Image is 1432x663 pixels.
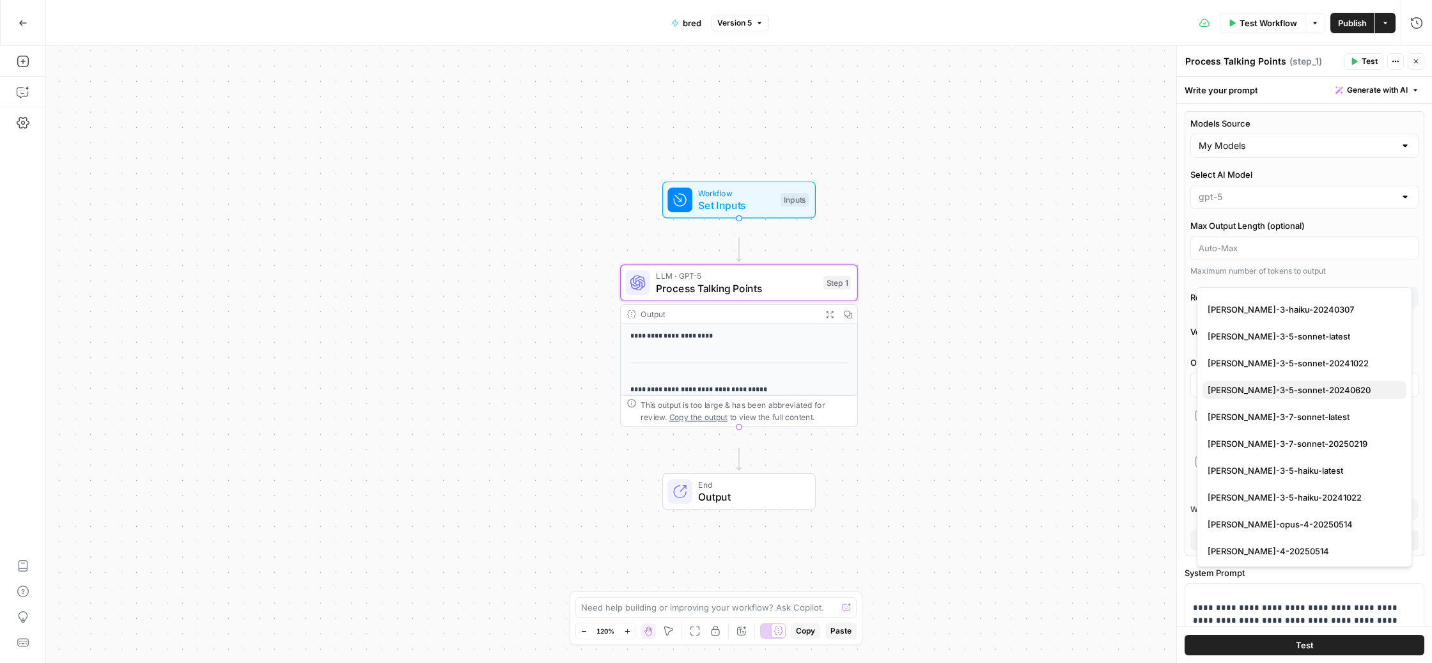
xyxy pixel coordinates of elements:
[200,5,224,29] button: Home
[620,473,858,510] div: EndOutput
[1208,464,1396,477] span: [PERSON_NAME]-3-5-haiku-latest
[1330,13,1374,33] button: Publish
[736,448,741,470] g: Edge from step_1 to end
[791,623,820,639] button: Copy
[664,13,709,33] button: bred
[1190,219,1419,232] label: Max Output Length (optional)
[1208,330,1396,343] span: [PERSON_NAME]-3-5-sonnet-latest
[1199,242,1410,254] input: Auto-Max
[656,281,817,296] span: Process Talking Points
[8,5,33,29] button: go back
[20,409,30,419] button: Emoji picker
[641,399,851,423] div: This output is too large & has been abbreviated for review. to view the full content.
[219,403,240,424] button: Send a message…
[1190,356,1419,369] label: Output Format
[1344,53,1383,70] button: Test
[224,5,247,28] div: Close
[683,17,701,29] span: bred
[669,412,728,421] span: Copy the output
[1190,168,1419,181] label: Select AI Model
[1208,545,1396,558] span: [PERSON_NAME]-4-20250514
[823,276,851,290] div: Step 1
[1199,139,1395,152] input: My Models
[1208,437,1396,450] span: [PERSON_NAME]-3-7-sonnet-20250219
[1190,530,1419,550] button: Close
[1190,322,1419,342] label: Verbosity
[656,270,817,282] span: LLM · GPT-5
[1347,84,1408,96] span: Generate with AI
[712,15,769,31] button: Version 5
[155,149,245,177] div: Something Else
[1195,456,1207,467] input: Enable StreamingView outputs as they are generated in real-time, rather than waiting for the enti...
[11,369,245,391] textarea: Message…
[1330,82,1424,98] button: Generate with AI
[1185,566,1424,579] label: System Prompt
[717,17,752,29] span: Version 5
[596,626,614,636] span: 120%
[1296,639,1314,651] span: Test
[1220,13,1305,33] button: Test Workflow
[36,7,57,27] img: Profile image for Fin
[1190,265,1419,277] div: Maximum number of tokens to output
[1195,410,1207,421] input: Enable Web SearchAllow the model to fetch up-to-date information from the web when answering ques...
[1190,504,1276,515] a: When the step fails:
[1190,287,1419,308] label: Reasoning Effort
[10,187,245,306] div: Fin says…
[1208,303,1396,316] span: [PERSON_NAME]-3-haiku-20240307
[20,195,199,270] div: Hi there! This is Fin speaking. I’m here to help with any questions you have. To get started, cou...
[1289,55,1322,68] span: ( step_1 )
[825,623,857,639] button: Paste
[20,281,68,288] div: Fin • 1h ago
[1208,384,1396,396] span: [PERSON_NAME]-3-5-sonnet-20240620
[62,6,77,16] h1: Fin
[1208,491,1396,504] span: [PERSON_NAME]-3-5-haiku-20241022
[1338,17,1367,29] span: Publish
[20,81,199,131] div: Hi there! This is Fin speaking. I’m here to answer your questions, but if we can't figure it out,...
[781,193,809,207] div: Inputs
[62,16,159,29] p: The team can also help
[166,157,235,169] div: Something Else
[698,489,802,504] span: Output
[698,187,774,199] span: Workflow
[1177,77,1432,103] div: Write your prompt
[698,198,774,213] span: Set Inputs
[1240,17,1297,29] span: Test Workflow
[1362,56,1378,67] span: Test
[1208,357,1396,370] span: [PERSON_NAME]-3-5-sonnet-20241022
[736,238,741,261] g: Edge from start to step_1
[1199,191,1395,203] input: gpt-5
[10,187,210,278] div: Hi there! This is Fin speaking. I’m here to help with any questions you have. To get started, cou...
[1185,635,1424,655] button: Test
[1185,55,1286,68] textarea: Process Talking Points
[698,478,802,490] span: End
[620,182,858,219] div: WorkflowSet InputsInputs
[10,149,245,187] div: Ivan says…
[641,308,816,320] div: Output
[796,625,815,637] span: Copy
[1208,518,1396,531] span: [PERSON_NAME]-opus-4-20250514
[10,74,245,149] div: Fin says…
[1190,117,1419,130] label: Models Source
[1208,410,1396,423] span: [PERSON_NAME]-3-7-sonnet-latest
[10,74,210,139] div: Hi there! This is Fin speaking. I’m here to answer your questions, but if we can't figure it out,...
[830,625,852,637] span: Paste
